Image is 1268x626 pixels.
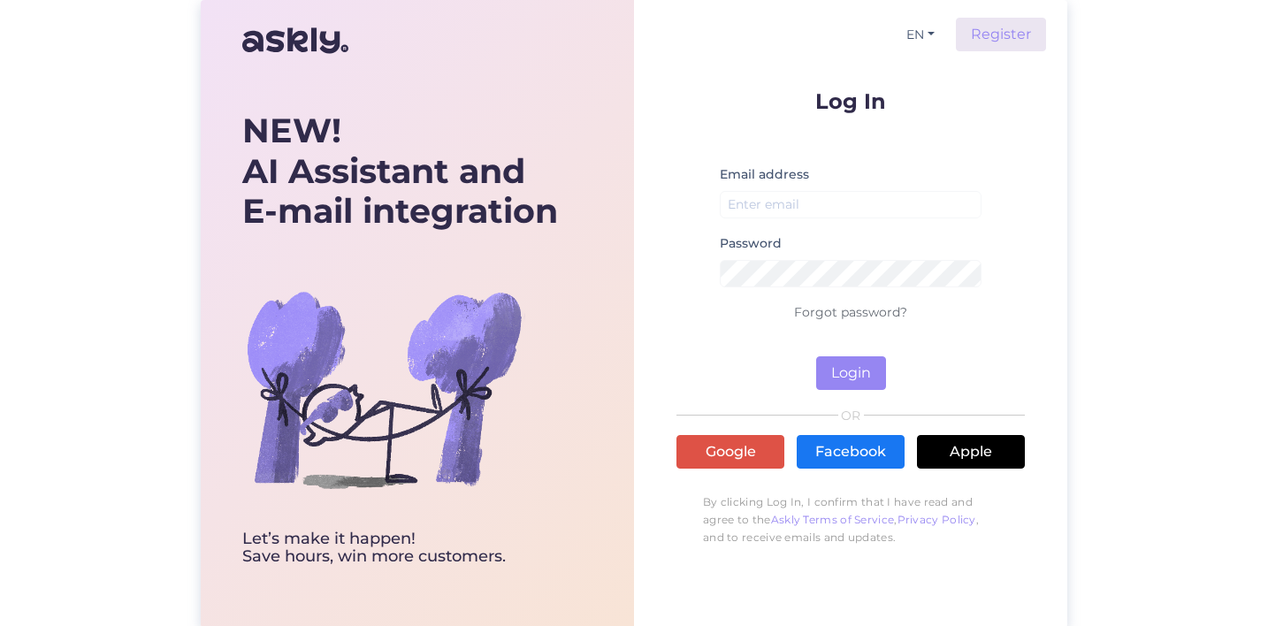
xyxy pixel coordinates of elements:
div: Let’s make it happen! Save hours, win more customers. [242,531,558,566]
p: By clicking Log In, I confirm that I have read and agree to the , , and to receive emails and upd... [676,485,1025,555]
div: AI Assistant and E-mail integration [242,111,558,232]
a: Askly Terms of Service [771,513,895,526]
span: OR [838,409,864,422]
img: bg-askly [242,248,525,531]
label: Password [720,234,782,253]
button: Login [816,356,886,390]
a: Forgot password? [794,304,907,320]
a: Facebook [797,435,905,469]
b: NEW! [242,110,341,151]
a: Privacy Policy [898,513,976,526]
a: Register [956,18,1046,51]
label: Email address [720,165,809,184]
img: Askly [242,19,348,62]
p: Log In [676,90,1025,112]
a: Apple [917,435,1025,469]
a: Google [676,435,784,469]
input: Enter email [720,191,982,218]
button: EN [899,22,942,48]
